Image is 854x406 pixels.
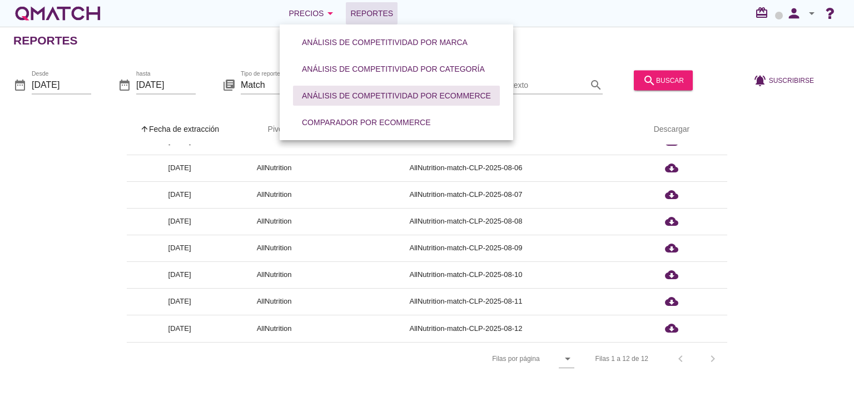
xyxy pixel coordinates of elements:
button: Comparador por eCommerce [293,112,440,132]
i: cloud_download [665,321,678,335]
div: Precios [289,7,337,20]
i: arrow_drop_down [561,352,574,365]
td: [DATE] [127,235,232,261]
td: AllNutrition [232,208,316,235]
td: AllNutrition [232,235,316,261]
i: arrow_drop_down [324,7,337,20]
td: AllNutrition-match-CLP-2025-08-10 [316,261,616,288]
i: date_range [13,78,27,91]
i: cloud_download [665,241,678,255]
th: Pivote: Not sorted. Activate to sort ascending. [232,114,316,145]
button: buscar [634,70,693,90]
input: Desde [32,76,91,93]
div: Filas por página [381,343,574,375]
button: Precios [280,2,346,24]
i: arrow_drop_down [805,7,818,20]
th: Descargar: Not sorted. [616,114,727,145]
td: [DATE] [127,208,232,235]
i: search [643,73,656,87]
i: arrow_upward [140,125,149,133]
td: [DATE] [127,261,232,288]
div: Análisis de competitividad por marca [302,37,468,48]
a: Análisis de competitividad por marca [289,29,481,56]
a: Análisis de competitividad por eCommerce [289,82,504,109]
div: buscar [643,73,684,87]
i: person [783,6,805,21]
td: AllNutrition [232,181,316,208]
td: AllNutrition-match-CLP-2025-08-11 [316,288,616,315]
button: Suscribirse [744,70,823,90]
div: Análisis de competitividad por categoría [302,63,485,75]
td: AllNutrition [232,261,316,288]
button: Análisis de competitividad por eCommerce [293,86,500,106]
i: redeem [755,6,773,19]
div: Filas 1 a 12 de 12 [595,354,648,364]
td: AllNutrition-match-CLP-2025-08-12 [316,315,616,341]
i: cloud_download [665,295,678,308]
span: Reportes [350,7,393,20]
a: Reportes [346,2,398,24]
td: [DATE] [127,315,232,341]
td: AllNutrition-match-CLP-2025-08-09 [316,235,616,261]
div: Comparador por eCommerce [302,117,431,128]
i: library_books [222,78,236,91]
a: white-qmatch-logo [13,2,102,24]
a: Comparador por eCommerce [289,109,444,136]
i: cloud_download [665,268,678,281]
i: cloud_download [665,188,678,201]
td: AllNutrition [232,288,316,315]
input: Tipo de reporte* [241,76,329,93]
th: Fecha de extracción: Sorted ascending. Activate to sort descending. [127,114,232,145]
td: AllNutrition [232,155,316,181]
a: Análisis de competitividad por categoría [289,56,498,82]
i: cloud_download [665,161,678,175]
i: date_range [118,78,131,91]
i: cloud_download [665,215,678,228]
td: AllNutrition-match-CLP-2025-08-08 [316,208,616,235]
input: hasta [136,76,196,93]
i: search [589,78,603,91]
span: Suscribirse [769,75,814,85]
h2: Reportes [13,32,78,49]
input: Filtrar por texto [476,76,587,93]
td: AllNutrition [232,315,316,341]
td: AllNutrition-match-CLP-2025-08-07 [316,181,616,208]
td: [DATE] [127,288,232,315]
td: [DATE] [127,155,232,181]
td: AllNutrition-match-CLP-2025-08-06 [316,155,616,181]
i: notifications_active [753,73,769,87]
div: Análisis de competitividad por eCommerce [302,90,491,102]
button: Análisis de competitividad por categoría [293,59,494,79]
td: [DATE] [127,181,232,208]
button: Análisis de competitividad por marca [293,32,476,52]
